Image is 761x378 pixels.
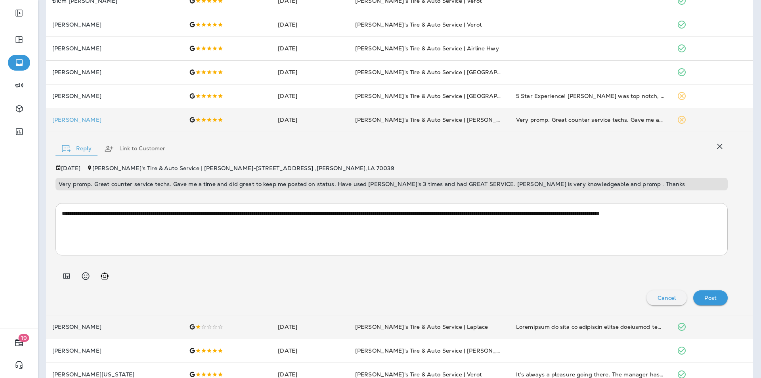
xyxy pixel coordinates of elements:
div: Click to view Customer Drawer [52,117,176,123]
button: Select an emoji [78,268,94,284]
span: [PERSON_NAME]'s Tire & Auto Service | [PERSON_NAME] - [STREET_ADDRESS] , [PERSON_NAME] , LA 70039 [92,165,394,172]
span: [PERSON_NAME]’s Tire & Auto Service | Airline Hwy [355,45,499,52]
p: [PERSON_NAME] [52,45,176,52]
button: Post [693,290,728,305]
p: [PERSON_NAME] [52,69,176,75]
p: [PERSON_NAME] [52,324,176,330]
p: Very promp. Great counter service techs. Gave me a time and did great to keep me posted on status... [59,181,725,187]
span: [PERSON_NAME]'s Tire & Auto Service | [PERSON_NAME] [355,347,516,354]
td: [DATE] [272,13,348,36]
button: Add in a premade template [59,268,75,284]
p: [PERSON_NAME] [52,93,176,99]
td: [DATE] [272,339,348,363]
span: [PERSON_NAME]'s Tire & Auto Service | Laplace [355,323,488,330]
p: [PERSON_NAME] [52,347,176,354]
button: Generate AI response [97,268,113,284]
span: [PERSON_NAME]'s Tire & Auto Service | [GEOGRAPHIC_DATA] [355,92,529,100]
button: Reply [55,134,98,163]
button: 19 [8,335,30,351]
p: [DATE] [61,165,80,171]
button: Expand Sidebar [8,5,30,21]
td: [DATE] [272,60,348,84]
p: [PERSON_NAME] [52,21,176,28]
td: [DATE] [272,36,348,60]
button: Cancel [646,290,687,305]
td: [DATE] [272,84,348,108]
button: Link to Customer [98,134,172,163]
span: [PERSON_NAME]'s Tire & Auto Service | [PERSON_NAME] [355,116,516,123]
span: [PERSON_NAME]'s Tire & Auto Service | [GEOGRAPHIC_DATA] [355,69,529,76]
span: 19 [19,334,29,342]
div: Apparently we have no competent wheels alignment technicians in Laplace, Not in Chabill's, not in... [516,323,664,331]
span: [PERSON_NAME]'s Tire & Auto Service | Verot [355,21,482,28]
p: [PERSON_NAME][US_STATE] [52,371,176,378]
span: [PERSON_NAME]'s Tire & Auto Service | Verot [355,371,482,378]
p: [PERSON_NAME] [52,117,176,123]
p: Cancel [658,295,676,301]
div: Very promp. Great counter service techs. Gave me a time and did great to keep me posted on status... [516,116,664,124]
div: 5 Star Experience! Heather was top notch, knowledgeable & friendly! I even got a ride back to my ... [516,92,664,100]
td: [DATE] [272,315,348,339]
p: Post [704,295,717,301]
td: [DATE] [272,108,348,132]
